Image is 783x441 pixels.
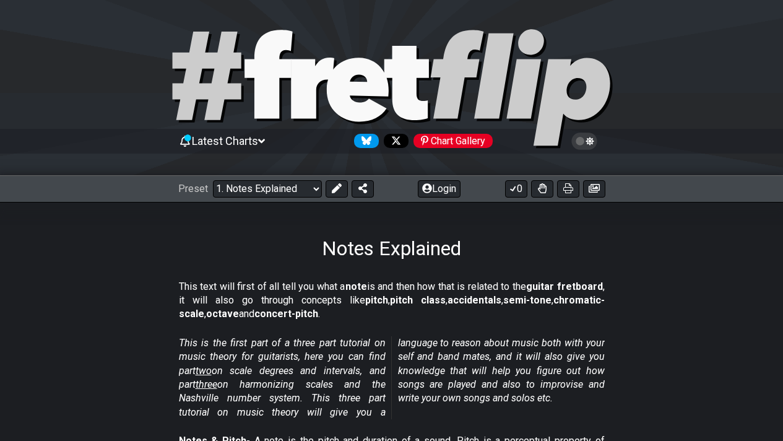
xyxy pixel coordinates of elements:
[409,134,493,148] a: #fretflip at Pinterest
[578,136,592,147] span: Toggle light / dark theme
[557,180,579,198] button: Print
[206,308,239,320] strong: octave
[196,365,212,377] span: two
[448,294,501,306] strong: accidentals
[196,378,217,390] span: three
[326,180,348,198] button: Edit Preset
[418,180,461,198] button: Login
[192,134,258,147] span: Latest Charts
[583,180,605,198] button: Create image
[503,294,552,306] strong: semi-tone
[390,294,446,306] strong: pitch class
[352,180,374,198] button: Share Preset
[526,281,603,292] strong: guitar fretboard
[178,183,208,194] span: Preset
[505,180,527,198] button: 0
[413,134,493,148] div: Chart Gallery
[345,281,367,292] strong: note
[349,134,379,148] a: Follow #fretflip at Bluesky
[379,134,409,148] a: Follow #fretflip at X
[531,180,553,198] button: Toggle Dexterity for all fretkits
[254,308,318,320] strong: concert-pitch
[322,237,461,260] h1: Notes Explained
[213,180,322,198] select: Preset
[179,337,605,418] em: This is the first part of a three part tutorial on music theory for guitarists, here you can find...
[179,280,605,321] p: This text will first of all tell you what a is and then how that is related to the , it will also...
[365,294,388,306] strong: pitch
